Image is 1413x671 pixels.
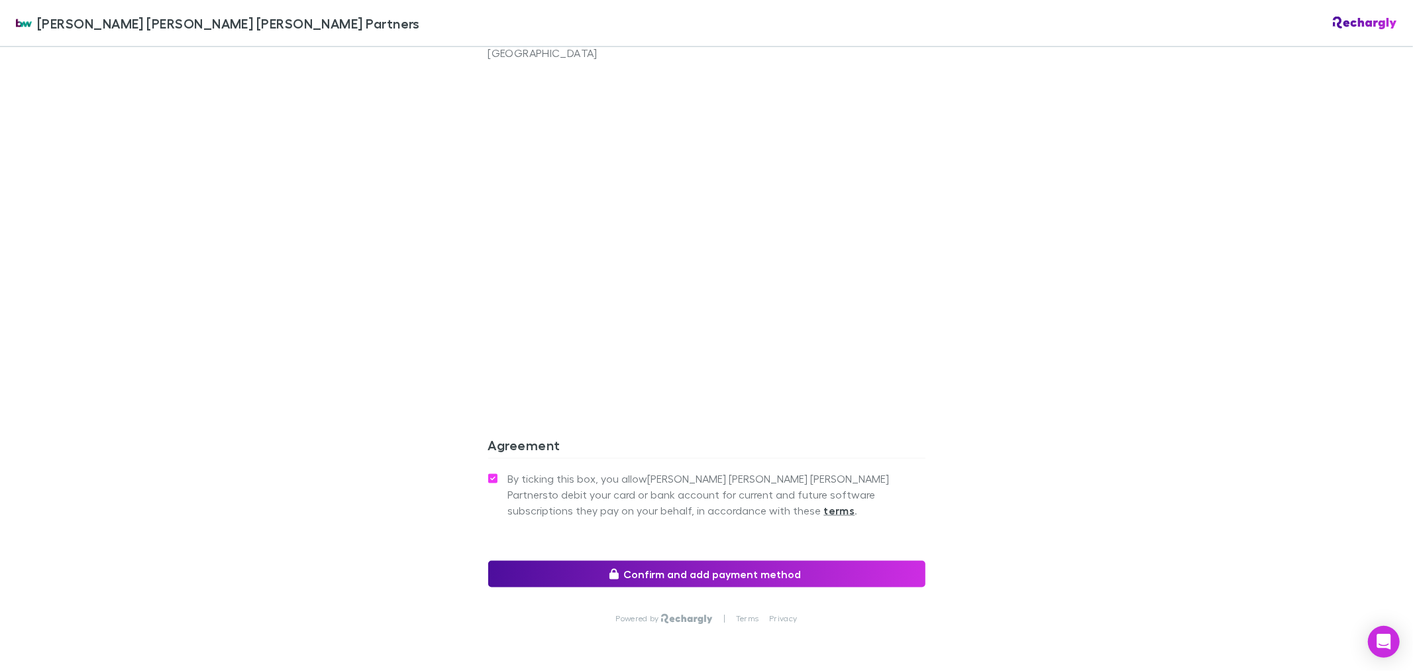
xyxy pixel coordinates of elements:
[37,13,420,33] span: [PERSON_NAME] [PERSON_NAME] [PERSON_NAME] Partners
[488,437,925,458] h3: Agreement
[769,614,797,625] a: Privacy
[661,614,712,625] img: Rechargly Logo
[508,471,925,518] span: By ticking this box, you allow [PERSON_NAME] [PERSON_NAME] [PERSON_NAME] Partners to debit your c...
[488,561,925,587] button: Confirm and add payment method
[736,614,759,625] a: Terms
[1333,17,1397,30] img: Rechargly Logo
[616,614,662,625] p: Powered by
[824,504,855,517] strong: terms
[486,69,928,375] iframe: Secure address input frame
[723,614,725,625] p: |
[16,15,32,31] img: Brewster Walsh Waters Partners's Logo
[1368,626,1400,658] div: Open Intercom Messenger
